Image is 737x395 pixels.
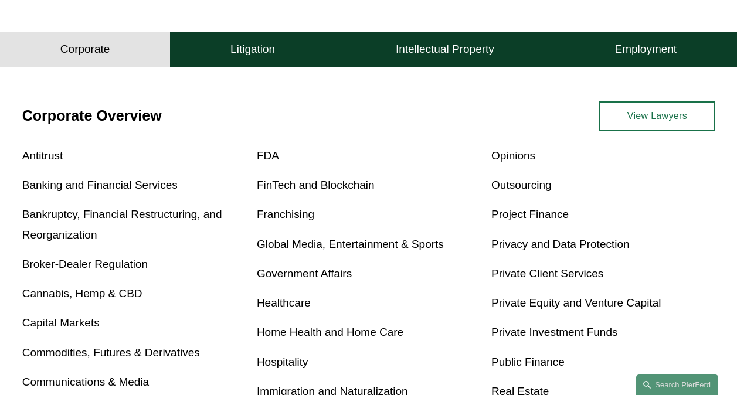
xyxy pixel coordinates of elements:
[491,326,617,338] a: Private Investment Funds
[491,208,569,220] a: Project Finance
[491,179,551,191] a: Outsourcing
[22,149,63,162] a: Antitrust
[257,179,375,191] a: FinTech and Blockchain
[491,297,661,309] a: Private Equity and Venture Capital
[257,356,308,368] a: Hospitality
[615,42,677,56] h4: Employment
[22,287,142,299] a: Cannabis, Hemp & CBD
[396,42,494,56] h4: Intellectual Property
[257,267,352,280] a: Government Affairs
[60,42,110,56] h4: Corporate
[22,208,222,240] a: Bankruptcy, Financial Restructuring, and Reorganization
[257,326,403,338] a: Home Health and Home Care
[257,149,279,162] a: FDA
[491,356,565,368] a: Public Finance
[22,258,148,270] a: Broker-Dealer Regulation
[22,107,162,124] a: Corporate Overview
[22,376,149,388] a: Communications & Media
[491,238,630,250] a: Privacy and Data Protection
[491,267,603,280] a: Private Client Services
[257,238,444,250] a: Global Media, Entertainment & Sports
[22,179,178,191] a: Banking and Financial Services
[22,346,200,359] a: Commodities, Futures & Derivatives
[230,42,275,56] h4: Litigation
[22,316,100,329] a: Capital Markets
[491,149,535,162] a: Opinions
[257,208,314,220] a: Franchising
[636,374,718,395] a: Search this site
[257,297,311,309] a: Healthcare
[599,101,715,131] a: View Lawyers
